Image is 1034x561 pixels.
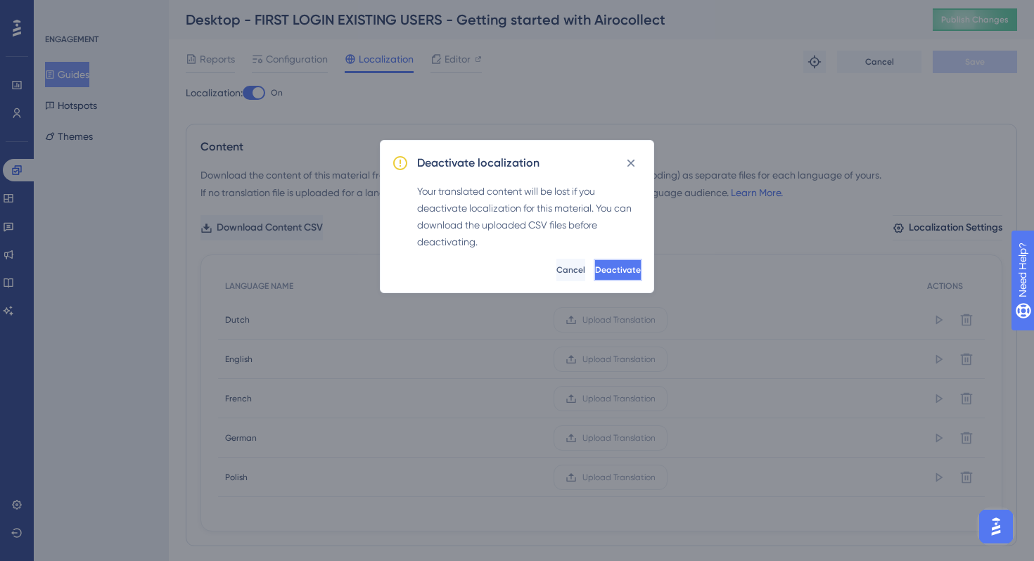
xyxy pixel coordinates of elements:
[417,183,642,250] div: Your translated content will be lost if you deactivate localization for this material. You can do...
[975,505,1017,548] iframe: UserGuiding AI Assistant Launcher
[595,264,641,276] span: Deactivate
[417,155,540,172] h2: Deactivate localization
[33,4,88,20] span: Need Help?
[556,264,585,276] span: Cancel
